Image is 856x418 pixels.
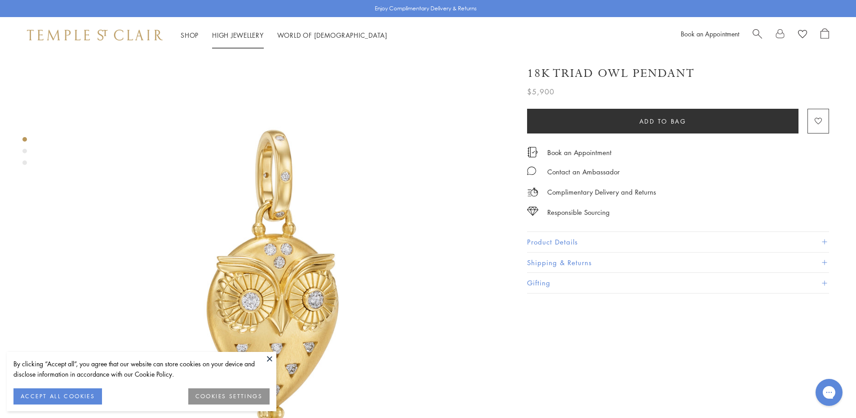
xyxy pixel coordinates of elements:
[527,187,538,198] img: icon_delivery.svg
[212,31,264,40] a: High JewelleryHigh Jewellery
[13,359,270,379] div: By clicking “Accept all”, you agree that our website can store cookies on your device and disclos...
[13,388,102,405] button: ACCEPT ALL COOKIES
[277,31,387,40] a: World of [DEMOGRAPHIC_DATA]World of [DEMOGRAPHIC_DATA]
[753,28,762,42] a: Search
[547,147,612,157] a: Book an Appointment
[27,30,163,40] img: Temple St. Clair
[527,86,554,98] span: $5,900
[527,109,798,133] button: Add to bag
[527,232,829,252] button: Product Details
[188,388,270,405] button: COOKIES SETTINGS
[547,207,610,218] div: Responsible Sourcing
[181,31,199,40] a: ShopShop
[527,273,829,293] button: Gifting
[527,147,538,157] img: icon_appointment.svg
[547,187,656,198] p: Complimentary Delivery and Returns
[527,253,829,273] button: Shipping & Returns
[22,135,27,172] div: Product gallery navigation
[181,30,387,41] nav: Main navigation
[527,166,536,175] img: MessageIcon-01_2.svg
[681,29,739,38] a: Book an Appointment
[639,116,687,126] span: Add to bag
[375,4,477,13] p: Enjoy Complimentary Delivery & Returns
[527,207,538,216] img: icon_sourcing.svg
[798,28,807,42] a: View Wishlist
[527,66,695,81] h1: 18K Triad Owl Pendant
[547,166,620,178] div: Contact an Ambassador
[821,28,829,42] a: Open Shopping Bag
[811,376,847,409] iframe: Gorgias live chat messenger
